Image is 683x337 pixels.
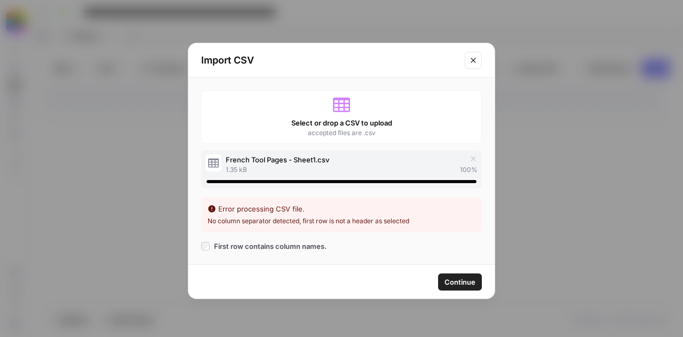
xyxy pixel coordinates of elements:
span: 1.35 kB [226,165,247,175]
li: No column separator detected, first row is not a header as selected [208,216,475,226]
span: Continue [444,277,475,287]
span: First row contains column names. [214,241,327,252]
button: Continue [438,273,482,291]
div: Error processing CSV file. [208,203,475,214]
input: First row contains column names. [201,242,210,250]
span: 100 % [460,165,478,175]
span: French Tool Pages - Sheet1.csv [226,154,329,165]
h2: Import CSV [201,53,458,68]
button: Close modal [465,52,482,69]
span: accepted files are .csv [308,128,376,138]
span: Select or drop a CSV to upload [291,117,392,128]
